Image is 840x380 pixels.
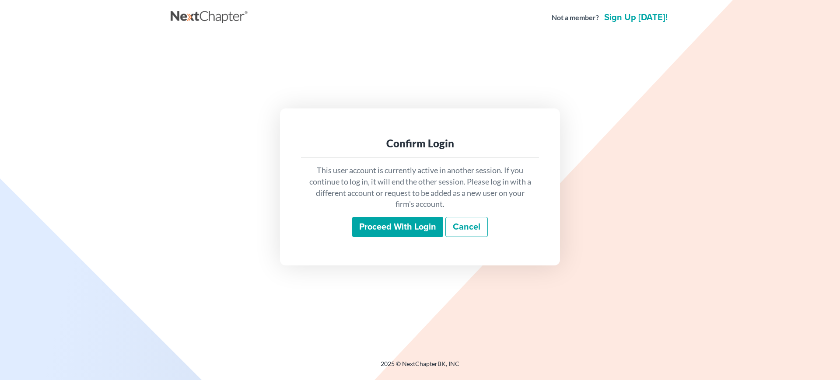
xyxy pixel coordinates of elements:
input: Proceed with login [352,217,443,237]
strong: Not a member? [552,13,599,23]
div: Confirm Login [308,136,532,150]
a: Cancel [445,217,488,237]
a: Sign up [DATE]! [602,13,669,22]
p: This user account is currently active in another session. If you continue to log in, it will end ... [308,165,532,210]
div: 2025 © NextChapterBK, INC [171,359,669,375]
